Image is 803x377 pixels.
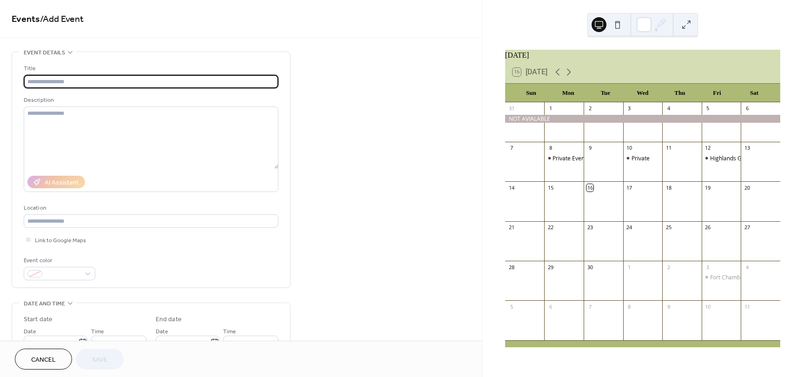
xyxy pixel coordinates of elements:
[704,224,711,231] div: 26
[31,355,56,365] span: Cancel
[24,64,276,73] div: Title
[553,154,586,162] div: Private Event
[704,303,711,310] div: 10
[547,105,554,112] div: 1
[586,224,593,231] div: 23
[586,145,593,152] div: 9
[547,264,554,271] div: 29
[710,273,783,281] div: Fort Chamber of Commerce
[626,184,633,191] div: 17
[661,84,698,102] div: Thu
[702,273,741,281] div: Fort Chamber of Commerce
[508,303,515,310] div: 5
[547,303,554,310] div: 6
[702,154,741,162] div: Highlands Golf Club
[550,84,587,102] div: Mon
[508,264,515,271] div: 28
[744,224,750,231] div: 27
[665,184,672,191] div: 18
[24,256,93,265] div: Event color
[24,299,65,309] span: Date and time
[24,48,65,58] span: Event details
[156,327,168,337] span: Date
[626,105,633,112] div: 3
[624,84,661,102] div: Wed
[626,264,633,271] div: 1
[710,154,761,162] div: Highlands Golf Club
[24,315,53,324] div: Start date
[544,154,584,162] div: Private Event
[40,10,84,28] span: / Add Event
[665,145,672,152] div: 11
[508,184,515,191] div: 14
[586,184,593,191] div: 16
[24,327,36,337] span: Date
[744,303,750,310] div: 11
[505,50,780,61] div: [DATE]
[35,236,86,245] span: Link to Google Maps
[12,10,40,28] a: Events
[156,315,182,324] div: End date
[744,105,750,112] div: 6
[24,203,276,213] div: Location
[704,145,711,152] div: 12
[505,115,780,123] div: NOT AVIALABLE
[665,303,672,310] div: 9
[24,95,276,105] div: Description
[744,145,750,152] div: 13
[15,349,72,370] button: Cancel
[586,264,593,271] div: 30
[508,224,515,231] div: 21
[665,105,672,112] div: 4
[665,264,672,271] div: 2
[623,154,663,162] div: Private
[626,145,633,152] div: 10
[508,145,515,152] div: 7
[547,224,554,231] div: 22
[744,184,750,191] div: 20
[736,84,773,102] div: Sat
[547,145,554,152] div: 8
[587,84,624,102] div: Tue
[513,84,550,102] div: Sun
[586,303,593,310] div: 7
[744,264,750,271] div: 4
[508,105,515,112] div: 31
[665,224,672,231] div: 25
[704,184,711,191] div: 19
[223,327,236,337] span: Time
[91,327,104,337] span: Time
[704,105,711,112] div: 5
[632,154,650,162] div: Private
[626,303,633,310] div: 8
[704,264,711,271] div: 3
[547,184,554,191] div: 15
[698,84,736,102] div: Fri
[586,105,593,112] div: 2
[626,224,633,231] div: 24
